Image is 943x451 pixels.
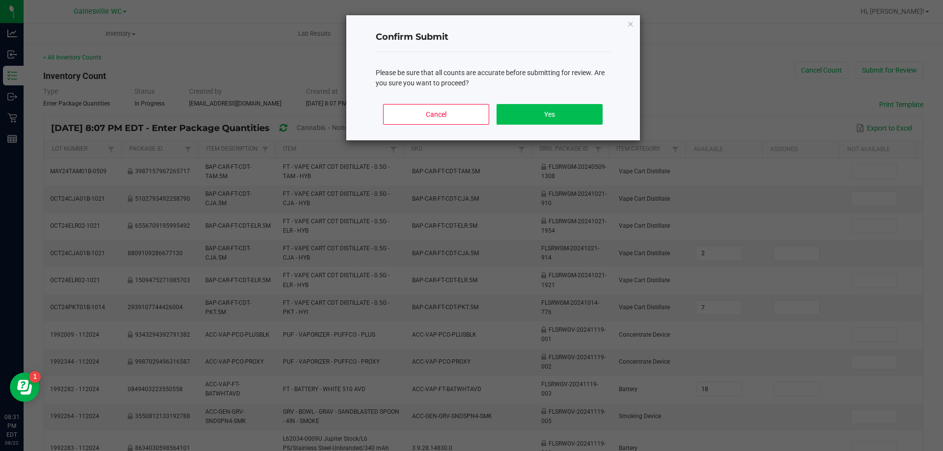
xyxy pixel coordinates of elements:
iframe: Resource center [10,372,39,402]
button: Cancel [383,104,489,125]
iframe: Resource center unread badge [29,371,41,383]
h4: Confirm Submit [376,31,610,44]
div: Please be sure that all counts are accurate before submitting for review. Are you sure you want t... [376,68,610,88]
button: Close [627,18,634,29]
button: Yes [497,104,602,125]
